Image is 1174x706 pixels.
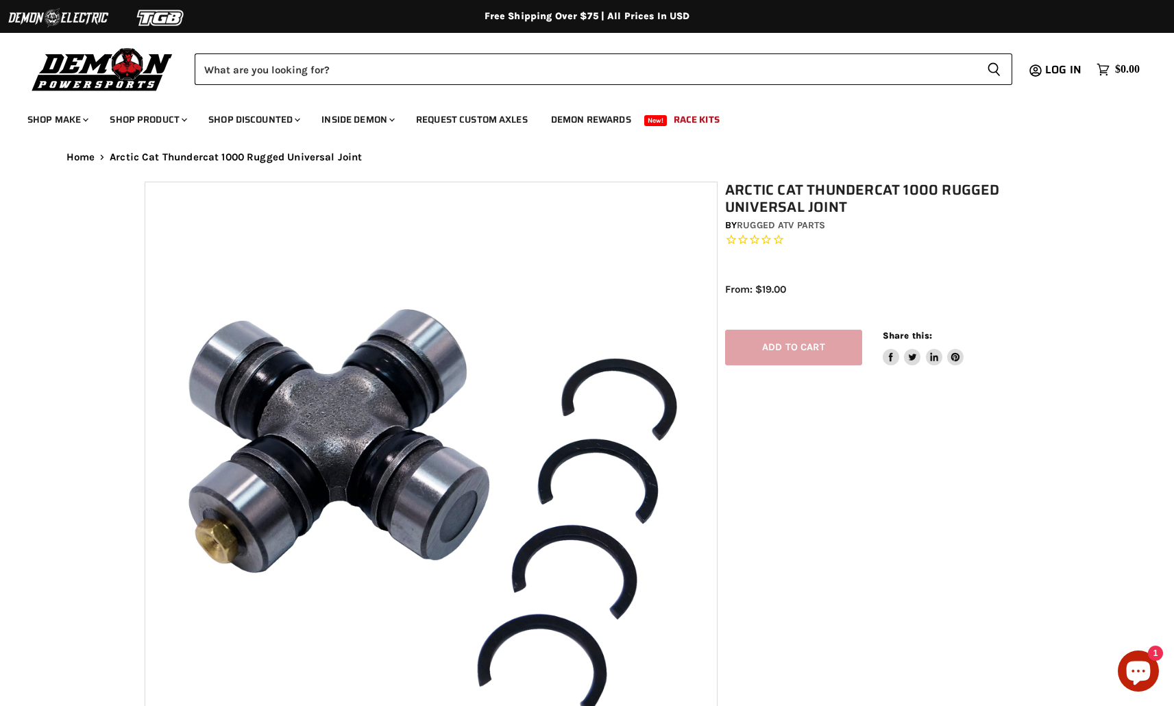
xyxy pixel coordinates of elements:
img: Demon Electric Logo 2 [7,5,110,31]
a: $0.00 [1090,60,1147,80]
span: Log in [1045,61,1081,78]
a: Home [66,151,95,163]
h1: Arctic Cat Thundercat 1000 Rugged Universal Joint [725,182,1038,216]
button: Search [976,53,1012,85]
a: Request Custom Axles [406,106,538,134]
a: Race Kits [663,106,730,134]
span: Share this: [883,330,932,341]
a: Shop Discounted [198,106,308,134]
a: Demon Rewards [541,106,641,134]
span: New! [644,115,668,126]
a: Rugged ATV Parts [737,219,825,231]
span: Arctic Cat Thundercat 1000 Rugged Universal Joint [110,151,362,163]
input: Search [195,53,976,85]
a: Inside Demon [311,106,403,134]
span: From: $19.00 [725,283,786,295]
div: by [725,218,1038,233]
nav: Breadcrumbs [39,151,1136,163]
img: TGB Logo 2 [110,5,212,31]
a: Log in [1039,64,1090,76]
img: Demon Powersports [27,45,178,93]
form: Product [195,53,1012,85]
span: $0.00 [1115,63,1140,76]
a: Shop Product [99,106,195,134]
div: Free Shipping Over $75 | All Prices In USD [39,10,1136,23]
span: Rated 0.0 out of 5 stars 0 reviews [725,233,1038,247]
ul: Main menu [17,100,1136,134]
inbox-online-store-chat: Shopify online store chat [1114,650,1163,695]
a: Shop Make [17,106,97,134]
aside: Share this: [883,330,964,366]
